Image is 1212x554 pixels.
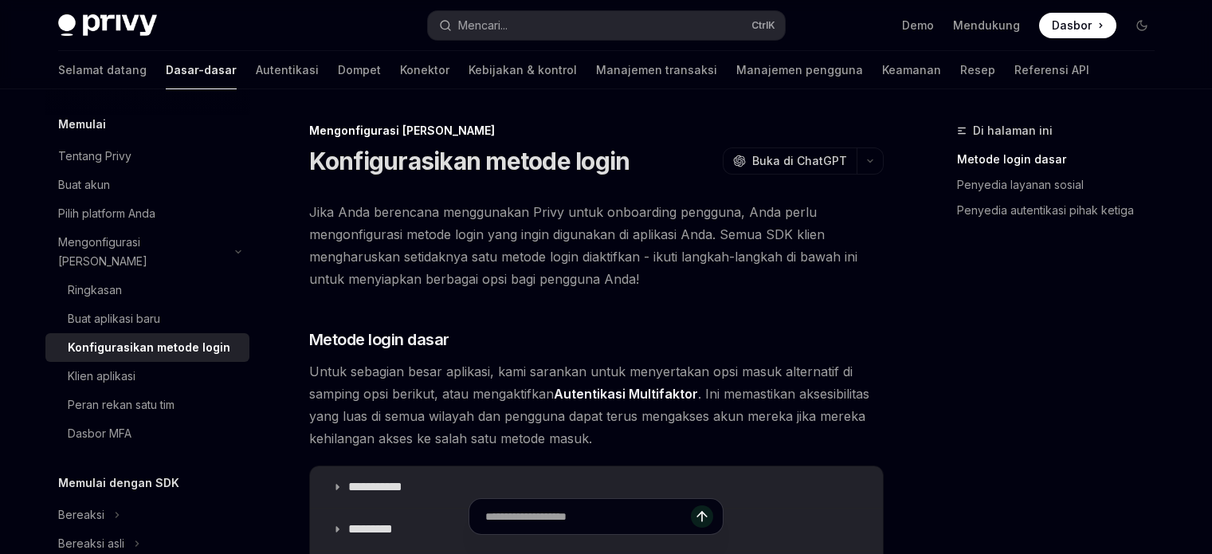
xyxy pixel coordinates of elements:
[58,149,131,163] font: Tentang Privy
[973,124,1053,137] font: Di halaman ini
[902,18,934,32] font: Demo
[469,51,577,89] a: Kebijakan & kontrol
[596,63,717,77] font: Manajemen transaksi
[45,171,249,199] a: Buat akun
[256,51,319,89] a: Autentikasi
[58,14,157,37] img: logo gelap
[960,51,995,89] a: Resep
[691,505,713,528] button: Kirim pesan
[1039,13,1116,38] a: Dasbor
[68,369,135,383] font: Klien aplikasi
[45,142,249,171] a: Tentang Privy
[58,117,106,131] font: Memulai
[736,51,863,89] a: Manajemen pengguna
[68,283,122,297] font: Ringkasan
[960,63,995,77] font: Resep
[309,204,857,287] font: Jika Anda berencana menggunakan Privy untuk onboarding pengguna, Anda perlu mengonfigurasi metode...
[953,18,1020,33] a: Mendukung
[957,172,1167,198] a: Penyedia layanan sosial
[736,63,863,77] font: Manajemen pengguna
[458,18,508,32] font: Mencari...
[45,391,249,419] a: Peran rekan satu tim
[1052,18,1092,32] font: Dasbor
[1014,63,1089,77] font: Referensi API
[428,11,785,40] button: Mencari...CtrlK
[58,206,155,220] font: Pilih platform Anda
[957,203,1134,217] font: Penyedia autentikasi pihak ketiga
[751,19,768,31] font: Ctrl
[58,536,124,550] font: Bereaksi asli
[309,330,449,349] font: Metode login dasar
[309,147,630,175] font: Konfigurasikan metode login
[554,386,698,403] a: Autentikasi Multifaktor
[338,63,381,77] font: Dompet
[338,51,381,89] a: Dompet
[1014,51,1089,89] a: Referensi API
[957,198,1167,223] a: Penyedia autentikasi pihak ketiga
[882,63,941,77] font: Keamanan
[68,312,160,325] font: Buat aplikasi baru
[768,19,775,31] font: K
[469,63,577,77] font: Kebijakan & kontrol
[45,333,249,362] a: Konfigurasikan metode login
[1129,13,1155,38] button: Beralih ke mode gelap
[58,51,147,89] a: Selamat datang
[596,51,717,89] a: Manajemen transaksi
[957,178,1084,191] font: Penyedia layanan sosial
[68,340,230,354] font: Konfigurasikan metode login
[68,426,131,440] font: Dasbor MFA
[957,147,1167,172] a: Metode login dasar
[45,276,249,305] a: Ringkasan
[45,305,249,333] a: Buat aplikasi baru
[45,419,249,448] a: Dasbor MFA
[45,199,249,228] a: Pilih platform Anda
[58,178,110,191] font: Buat akun
[309,124,495,137] font: Mengonfigurasi [PERSON_NAME]
[58,476,179,489] font: Memulai dengan SDK
[953,18,1020,32] font: Mendukung
[902,18,934,33] a: Demo
[400,63,449,77] font: Konektor
[957,152,1066,166] font: Metode login dasar
[309,363,853,402] font: Untuk sebagian besar aplikasi, kami sarankan untuk menyertakan opsi masuk alternatif di samping o...
[723,147,857,175] button: Buka di ChatGPT
[58,235,147,268] font: Mengonfigurasi [PERSON_NAME]
[166,63,237,77] font: Dasar-dasar
[166,51,237,89] a: Dasar-dasar
[256,63,319,77] font: Autentikasi
[309,386,869,446] font: . Ini memastikan aksesibilitas yang luas di semua wilayah dan pengguna dapat terus mengakses akun...
[45,362,249,391] a: Klien aplikasi
[752,154,847,167] font: Buka di ChatGPT
[68,398,175,411] font: Peran rekan satu tim
[882,51,941,89] a: Keamanan
[58,63,147,77] font: Selamat datang
[58,508,104,521] font: Bereaksi
[400,51,449,89] a: Konektor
